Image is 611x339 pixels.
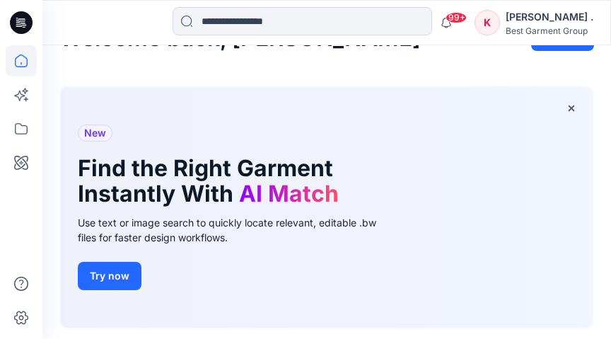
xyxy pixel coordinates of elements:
[475,10,500,35] div: K
[506,8,593,25] div: [PERSON_NAME] .
[506,25,593,36] div: Best Garment Group
[78,215,396,245] div: Use text or image search to quickly locate relevant, editable .bw files for faster design workflows.
[84,125,106,142] span: New
[78,156,375,207] h1: Find the Right Garment Instantly With
[239,180,339,207] span: AI Match
[78,262,141,290] button: Try now
[446,12,467,23] span: 99+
